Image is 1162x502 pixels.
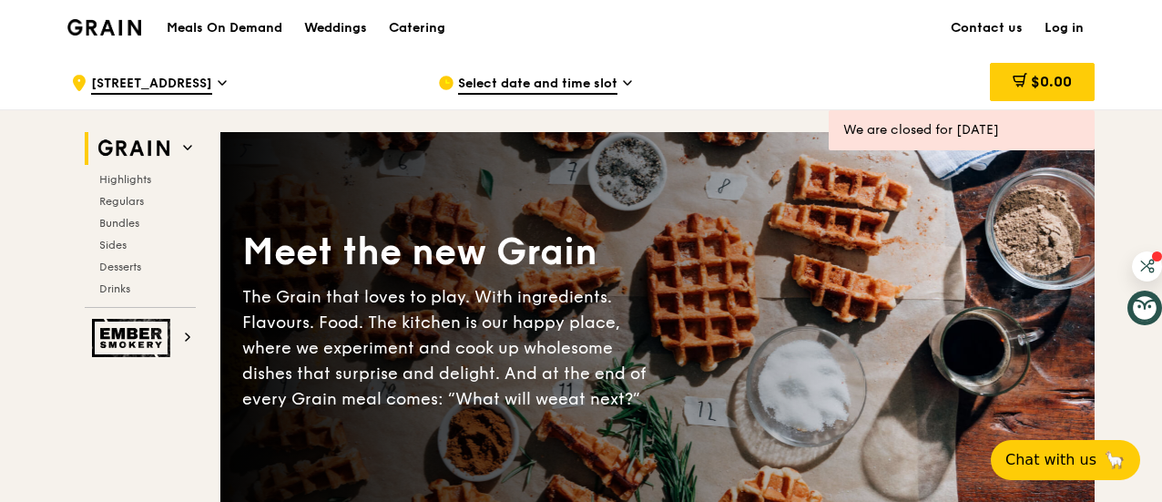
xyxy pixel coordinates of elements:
span: $0.00 [1031,73,1072,90]
a: Catering [378,1,456,56]
h1: Meals On Demand [167,19,282,37]
div: Weddings [304,1,367,56]
img: Grain web logo [92,132,176,165]
div: Catering [389,1,445,56]
span: Bundles [99,217,139,230]
span: Select date and time slot [458,75,617,95]
span: Sides [99,239,127,251]
span: Chat with us [1005,449,1096,471]
span: Drinks [99,282,130,295]
div: The Grain that loves to play. With ingredients. Flavours. Food. The kitchen is our happy place, w... [242,284,657,412]
span: [STREET_ADDRESS] [91,75,212,95]
a: Weddings [293,1,378,56]
div: We are closed for [DATE] [843,121,1080,139]
span: 🦙 [1104,449,1126,471]
span: Desserts [99,261,141,273]
a: Log in [1034,1,1095,56]
span: Regulars [99,195,144,208]
div: Meet the new Grain [242,228,657,277]
a: Contact us [940,1,1034,56]
img: Ember Smokery web logo [92,319,176,357]
span: eat next?” [558,389,640,409]
button: Chat with us🦙 [991,440,1140,480]
span: Highlights [99,173,151,186]
img: Grain [67,19,141,36]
